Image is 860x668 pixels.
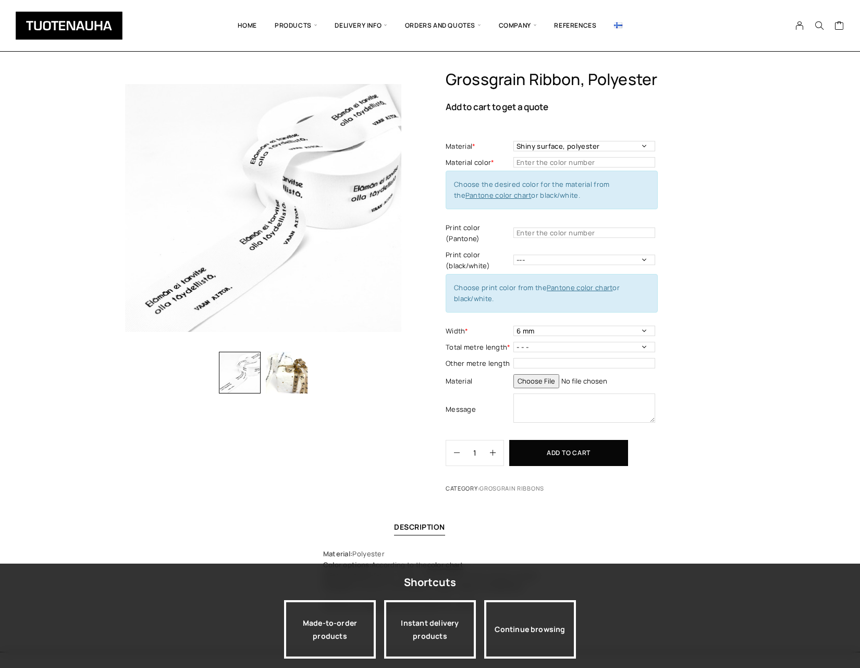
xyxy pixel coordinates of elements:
[460,440,490,466] input: Qty
[326,8,396,43] span: Delivery info
[384,600,476,659] a: Instant delivery products
[446,249,511,271] label: Print color (black/white)
[614,22,622,28] img: Suomi
[834,20,844,33] a: Cart
[480,484,544,492] a: Grosgrain ribbons
[446,141,511,152] label: Material
[547,283,613,292] a: Pantone color chart
[446,404,511,415] label: Message
[446,358,511,369] label: Other metre length
[446,376,511,387] label: Material
[446,222,511,244] label: Print color (Pantone)
[446,484,583,498] span: Category:
[484,600,576,659] div: Continue browsing
[446,157,511,168] label: Material color
[454,283,620,303] span: Choose print color from the or black/white.
[427,560,463,569] a: color chart
[323,560,372,569] strong: Color options:
[809,21,829,30] button: Search
[396,8,490,43] span: Orders and quotes
[125,70,401,347] img: Tuotenauha Ripsinauha
[545,8,605,43] a: References
[465,190,532,200] a: Pantone color chart
[454,180,609,200] span: Choose the desired color for the material from the or black/white.
[446,342,511,353] label: Total metre length
[16,11,122,40] img: Tuotenauha Oy
[404,573,457,592] div: Shortcuts
[266,8,326,43] span: Products
[229,8,266,43] a: Home
[513,228,655,238] input: Enter the color number
[490,8,546,43] span: Company
[323,548,537,592] p: Polyester According to the Ribbon width: 6 mm, 10 mm, 16 mm, 25 mm, 42 mm Lanyards, brand labels,...
[513,157,655,168] input: Enter the color number
[394,522,445,532] a: Description
[446,102,735,111] p: Add to cart to get a quote
[284,600,376,659] a: Made-to-order products
[790,21,810,30] a: My Account
[323,549,353,558] strong: Material:
[266,352,308,393] img: Grossgrain ribbon, polyester 2
[509,440,628,466] button: Add to cart
[446,70,735,89] h1: Grossgrain ribbon, polyester
[446,326,511,337] label: Width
